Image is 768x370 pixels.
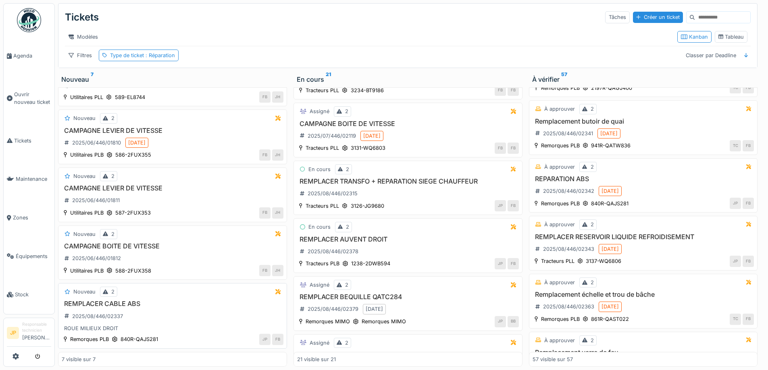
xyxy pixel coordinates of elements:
div: [DATE] [601,187,619,195]
div: FB [272,334,283,345]
div: 2 [345,281,348,289]
div: 2 [591,163,594,171]
div: Tracteurs PLL [306,144,339,152]
div: Responsable technicien [22,321,51,334]
div: 3126-JG9680 [351,202,384,210]
div: En cours [297,74,519,84]
div: FB [508,143,519,154]
div: En cours [308,223,331,231]
div: 2 [345,339,348,347]
a: Ouvrir nouveau ticket [4,75,54,122]
div: FB [743,256,754,267]
div: [DATE] [600,130,618,137]
div: 3131-WQ6803 [351,144,385,152]
div: Remorques PLB [70,335,109,343]
div: Remorques MIMO [362,318,406,325]
li: JP [7,327,19,339]
div: 2025/06/446/01810 [72,139,121,147]
div: À approuver [544,105,575,113]
span: : Réparation [144,52,175,58]
div: 57 visible sur 57 [533,356,573,363]
div: FB [259,149,271,161]
a: Tickets [4,122,54,160]
h3: REMPLACER AUVENT DROIT [297,236,519,243]
div: Tickets [65,7,99,28]
div: Classer par Deadline [682,50,740,61]
span: Stock [15,291,51,298]
div: À approuver [544,279,575,286]
span: Tickets [14,137,51,145]
div: Remorques PLB [541,142,580,149]
div: JH [272,149,283,161]
div: À approuver [544,163,575,171]
div: 2 [111,230,114,238]
h3: REMPLACER TRANSFO + REPARATION SIEGE CHAUFFEUR [297,178,519,185]
div: JP [730,256,741,267]
div: Remorques PLB [541,84,580,92]
div: 586-2FUX355 [115,151,151,159]
sup: 7 [91,74,94,84]
div: Nouveau [73,114,96,122]
div: 840R-QAJS281 [591,200,629,207]
div: [DATE] [128,139,146,147]
div: BB [508,316,519,327]
span: Ouvrir nouveau ticket [14,91,51,106]
div: 2025/08/446/02343 [543,245,594,253]
div: 2 [591,221,594,228]
div: Modèles [65,31,102,43]
div: Utilitaires PLB [70,209,104,217]
div: TC [730,140,741,151]
span: Maintenance [16,175,51,183]
div: Remorques PLB [541,200,580,207]
div: 2 [346,223,349,231]
div: 2 [591,337,594,344]
div: À approuver [544,337,575,344]
a: Équipements [4,237,54,276]
div: JH [272,265,283,276]
div: 2 [346,165,349,173]
a: Agenda [4,37,54,75]
span: Équipements [16,252,51,260]
span: Zones [13,214,51,221]
div: FB [743,198,754,209]
div: JH [272,91,283,103]
h3: REMPLACER RESERVOIR LIQUIDE REFROIDISEMENT [533,233,754,241]
div: JP [730,198,741,209]
div: ROUE MILIEUX DROIT [62,325,283,332]
div: Créer un ticket [633,12,683,23]
div: FB [259,265,271,276]
h3: REMPLACER BEQUILLE QATC284 [297,293,519,301]
div: TC [730,82,741,93]
div: 2025/08/446/02342 [543,187,594,195]
div: Tracteurs PLL [541,257,574,265]
div: En cours [308,165,331,173]
div: À approuver [544,221,575,228]
li: [PERSON_NAME] [22,321,51,345]
div: FB [743,82,754,93]
h3: CAMPAGNE BOITE DE VITESSE [62,242,283,250]
div: 1238-2DWB594 [351,260,390,267]
a: Zones [4,198,54,237]
div: 2 [111,172,114,180]
div: 2 [345,107,348,115]
div: 587-2FUX353 [115,209,151,217]
div: FB [508,258,519,269]
div: JP [495,316,506,327]
h3: CAMPAGNE BOITE DE VITESSE [297,120,519,128]
div: Tracteurs PLL [306,87,339,94]
div: [DATE] [363,132,381,140]
div: 2025/06/446/01811 [72,196,120,204]
div: 840R-QAJS281 [121,335,158,343]
h3: REPARATION ABS [533,175,754,183]
div: 21 visible sur 21 [297,356,336,363]
div: 3137-WQ6806 [586,257,621,265]
div: JP [259,334,271,345]
div: 2025/08/446/02378 [308,248,358,255]
div: Remorques MIMO [306,318,350,325]
div: 2025/08/446/02337 [72,312,123,320]
div: JP [495,258,506,269]
div: Filtres [65,50,96,61]
div: Tracteurs PLL [306,202,339,210]
div: FB [508,85,519,96]
a: Maintenance [4,160,54,198]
